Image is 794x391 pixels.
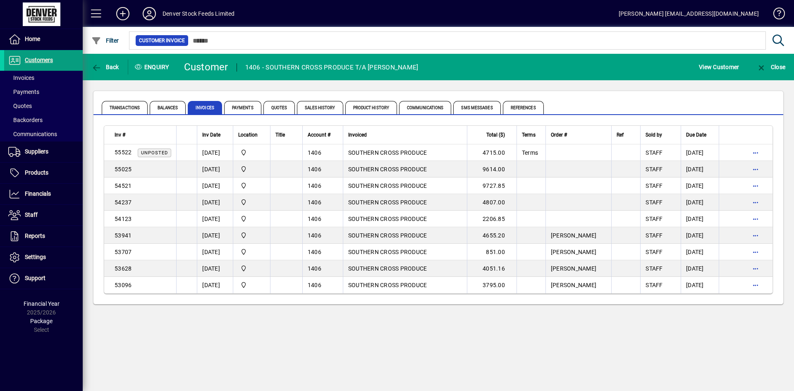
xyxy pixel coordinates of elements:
a: Products [4,163,83,183]
span: [PERSON_NAME] [551,282,596,288]
span: Quotes [8,103,32,109]
span: STAFF [646,249,662,255]
td: [DATE] [197,144,233,161]
span: 1406 [308,166,321,173]
a: Reports [4,226,83,247]
span: SMS Messages [453,101,500,114]
span: Inv Date [202,130,220,139]
span: References [503,101,544,114]
span: STAFF [646,232,662,239]
div: Sold by [646,130,676,139]
span: Communications [8,131,57,137]
span: Financials [25,190,51,197]
span: 55522 [115,149,132,156]
span: Home [25,36,40,42]
td: [DATE] [681,144,719,161]
td: [DATE] [197,211,233,227]
span: Products [25,169,48,176]
span: SOUTHERN CROSS PRODUCE [348,249,427,255]
a: Financials [4,184,83,204]
button: Add [110,6,136,21]
span: SOUTHERN CROSS PRODUCE [348,232,427,239]
td: [DATE] [681,211,719,227]
td: [DATE] [197,227,233,244]
div: Enquiry [128,60,178,74]
span: 54521 [115,182,132,189]
td: [DATE] [197,194,233,211]
span: DENVER STOCKFEEDS LTD [238,148,265,157]
div: Due Date [686,130,714,139]
span: DENVER STOCKFEEDS LTD [238,214,265,223]
span: Sales History [297,101,343,114]
div: Title [275,130,297,139]
span: Quotes [263,101,295,114]
span: 53941 [115,232,132,239]
td: 4715.00 [467,144,517,161]
a: Payments [4,85,83,99]
div: Inv Date [202,130,228,139]
button: More options [749,229,762,242]
span: DENVER STOCKFEEDS LTD [238,281,265,290]
span: DENVER STOCKFEEDS LTD [238,181,265,190]
button: Profile [136,6,163,21]
span: 1406 [308,149,321,156]
span: Suppliers [25,148,48,155]
span: 1406 [308,249,321,255]
span: DENVER STOCKFEEDS LTD [238,165,265,174]
button: Filter [89,33,121,48]
span: Customer Invoice [139,36,185,45]
td: [DATE] [197,244,233,260]
span: 1406 [308,282,321,288]
td: 9727.85 [467,178,517,194]
span: STAFF [646,216,662,222]
span: Filter [91,37,119,44]
span: Transactions [102,101,148,114]
span: STAFF [646,149,662,156]
td: [DATE] [681,277,719,293]
div: Total ($) [472,130,512,139]
app-page-header-button: Back [83,60,128,74]
span: DENVER STOCKFEEDS LTD [238,247,265,257]
span: Balances [150,101,186,114]
a: Knowledge Base [767,2,784,29]
span: Communications [399,101,451,114]
span: Staff [25,211,38,218]
span: SOUTHERN CROSS PRODUCE [348,282,427,288]
span: 1406 [308,265,321,272]
td: [DATE] [197,178,233,194]
span: DENVER STOCKFEEDS LTD [238,198,265,207]
td: [DATE] [681,227,719,244]
a: Communications [4,127,83,141]
td: [DATE] [681,194,719,211]
button: More options [749,278,762,292]
span: Terms [522,149,538,156]
div: Location [238,130,265,139]
span: Payments [224,101,261,114]
span: SOUTHERN CROSS PRODUCE [348,216,427,222]
span: [PERSON_NAME] [551,232,596,239]
span: Financial Year [24,300,60,307]
span: [PERSON_NAME] [551,249,596,255]
td: [DATE] [681,260,719,277]
div: Customer [184,60,228,74]
span: Back [91,64,119,70]
div: Ref [617,130,636,139]
span: 53628 [115,265,132,272]
div: Order # [551,130,606,139]
button: Close [754,60,787,74]
span: Product History [345,101,397,114]
span: STAFF [646,182,662,189]
span: Inv # [115,130,125,139]
span: Customers [25,57,53,63]
span: Payments [8,89,39,95]
span: Support [25,275,45,281]
td: [DATE] [681,178,719,194]
span: Invoiced [348,130,367,139]
span: 54123 [115,216,132,222]
span: Account # [308,130,330,139]
a: Suppliers [4,142,83,162]
button: More options [749,262,762,275]
a: Quotes [4,99,83,113]
span: Close [756,64,785,70]
span: SOUTHERN CROSS PRODUCE [348,149,427,156]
